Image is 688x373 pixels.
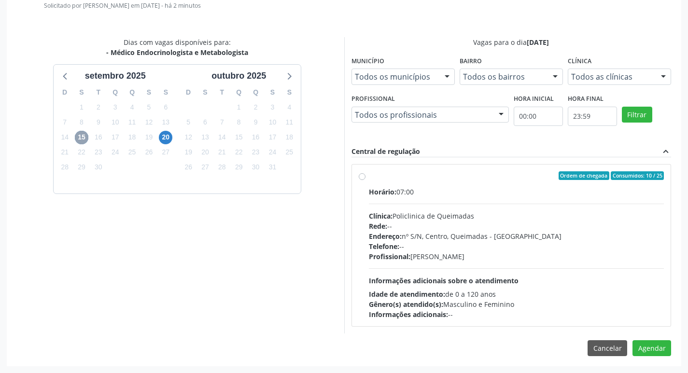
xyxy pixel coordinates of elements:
span: Endereço: [369,232,402,241]
span: Profissional: [369,252,410,261]
span: sábado, 20 de setembro de 2025 [159,131,172,144]
span: sexta-feira, 19 de setembro de 2025 [142,131,155,144]
div: 07:00 [369,187,664,197]
span: Todos os bairros [463,72,543,82]
div: Q [124,85,140,100]
span: quarta-feira, 17 de setembro de 2025 [109,131,122,144]
button: Cancelar [588,340,627,357]
input: Selecione o horário [568,107,617,126]
span: quarta-feira, 22 de outubro de 2025 [232,146,246,159]
span: terça-feira, 2 de setembro de 2025 [92,100,105,114]
span: terça-feira, 7 de outubro de 2025 [215,115,229,129]
span: quinta-feira, 11 de setembro de 2025 [126,115,139,129]
p: Solicitado por [PERSON_NAME] em [DATE] - há 2 minutos [44,1,671,10]
span: terça-feira, 30 de setembro de 2025 [92,161,105,174]
span: domingo, 28 de setembro de 2025 [58,161,71,174]
div: D [56,85,73,100]
span: sexta-feira, 10 de outubro de 2025 [266,115,279,129]
span: Clínica: [369,211,393,221]
i: expand_less [660,146,671,157]
span: quarta-feira, 24 de setembro de 2025 [109,146,122,159]
div: Q [107,85,124,100]
span: Todos as clínicas [571,72,651,82]
div: -- [369,241,664,251]
span: quinta-feira, 25 de setembro de 2025 [126,146,139,159]
div: -- [369,221,664,231]
span: Informações adicionais sobre o atendimento [369,276,519,285]
div: S [197,85,214,100]
span: Todos os profissionais [355,110,489,120]
span: quinta-feira, 16 de outubro de 2025 [249,131,263,144]
span: quinta-feira, 23 de outubro de 2025 [249,146,263,159]
span: segunda-feira, 29 de setembro de 2025 [75,161,88,174]
span: sábado, 11 de outubro de 2025 [282,115,296,129]
div: de 0 a 120 anos [369,289,664,299]
div: Masculino e Feminino [369,299,664,309]
span: segunda-feira, 1 de setembro de 2025 [75,100,88,114]
span: domingo, 14 de setembro de 2025 [58,131,71,144]
span: quarta-feira, 8 de outubro de 2025 [232,115,246,129]
label: Hora final [568,92,604,107]
label: Bairro [460,54,482,69]
div: S [264,85,281,100]
div: S [140,85,157,100]
span: sexta-feira, 26 de setembro de 2025 [142,146,155,159]
span: quarta-feira, 1 de outubro de 2025 [232,100,246,114]
span: segunda-feira, 13 de outubro de 2025 [198,131,212,144]
span: Todos os municípios [355,72,435,82]
span: quinta-feira, 30 de outubro de 2025 [249,161,263,174]
div: -- [369,309,664,319]
div: D [180,85,197,100]
span: sexta-feira, 17 de outubro de 2025 [266,131,279,144]
span: segunda-feira, 20 de outubro de 2025 [198,146,212,159]
div: S [281,85,298,100]
span: Idade de atendimento: [369,290,445,299]
span: sexta-feira, 5 de setembro de 2025 [142,100,155,114]
button: Filtrar [622,107,652,123]
span: Consumidos: 10 / 25 [611,171,664,180]
span: quarta-feira, 29 de outubro de 2025 [232,161,246,174]
span: quinta-feira, 18 de setembro de 2025 [126,131,139,144]
label: Profissional [351,92,395,107]
span: sexta-feira, 3 de outubro de 2025 [266,100,279,114]
div: Central de regulação [351,146,420,157]
div: Vagas para o dia [351,37,672,47]
span: quarta-feira, 10 de setembro de 2025 [109,115,122,129]
span: Informações adicionais: [369,310,448,319]
span: sexta-feira, 12 de setembro de 2025 [142,115,155,129]
span: Horário: [369,187,396,196]
span: segunda-feira, 6 de outubro de 2025 [198,115,212,129]
div: - Médico Endocrinologista e Metabologista [106,47,248,57]
span: terça-feira, 23 de setembro de 2025 [92,146,105,159]
span: segunda-feira, 8 de setembro de 2025 [75,115,88,129]
div: nº S/N, Centro, Queimadas - [GEOGRAPHIC_DATA] [369,231,664,241]
span: domingo, 19 de outubro de 2025 [182,146,195,159]
div: Q [247,85,264,100]
span: sexta-feira, 24 de outubro de 2025 [266,146,279,159]
span: terça-feira, 21 de outubro de 2025 [215,146,229,159]
div: [PERSON_NAME] [369,251,664,262]
div: outubro 2025 [208,69,270,83]
span: segunda-feira, 22 de setembro de 2025 [75,146,88,159]
span: quinta-feira, 9 de outubro de 2025 [249,115,263,129]
span: quinta-feira, 4 de setembro de 2025 [126,100,139,114]
span: terça-feira, 28 de outubro de 2025 [215,161,229,174]
button: Agendar [632,340,671,357]
div: S [73,85,90,100]
span: sábado, 13 de setembro de 2025 [159,115,172,129]
label: Município [351,54,384,69]
div: setembro 2025 [81,69,150,83]
span: domingo, 12 de outubro de 2025 [182,131,195,144]
span: domingo, 5 de outubro de 2025 [182,115,195,129]
span: sábado, 25 de outubro de 2025 [282,146,296,159]
span: segunda-feira, 15 de setembro de 2025 [75,131,88,144]
div: T [90,85,107,100]
span: sábado, 4 de outubro de 2025 [282,100,296,114]
label: Hora inicial [514,92,554,107]
span: terça-feira, 16 de setembro de 2025 [92,131,105,144]
div: Dias com vagas disponíveis para: [106,37,248,57]
span: Rede: [369,221,387,231]
div: Policlinica de Queimadas [369,211,664,221]
div: S [157,85,174,100]
span: quinta-feira, 2 de outubro de 2025 [249,100,263,114]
